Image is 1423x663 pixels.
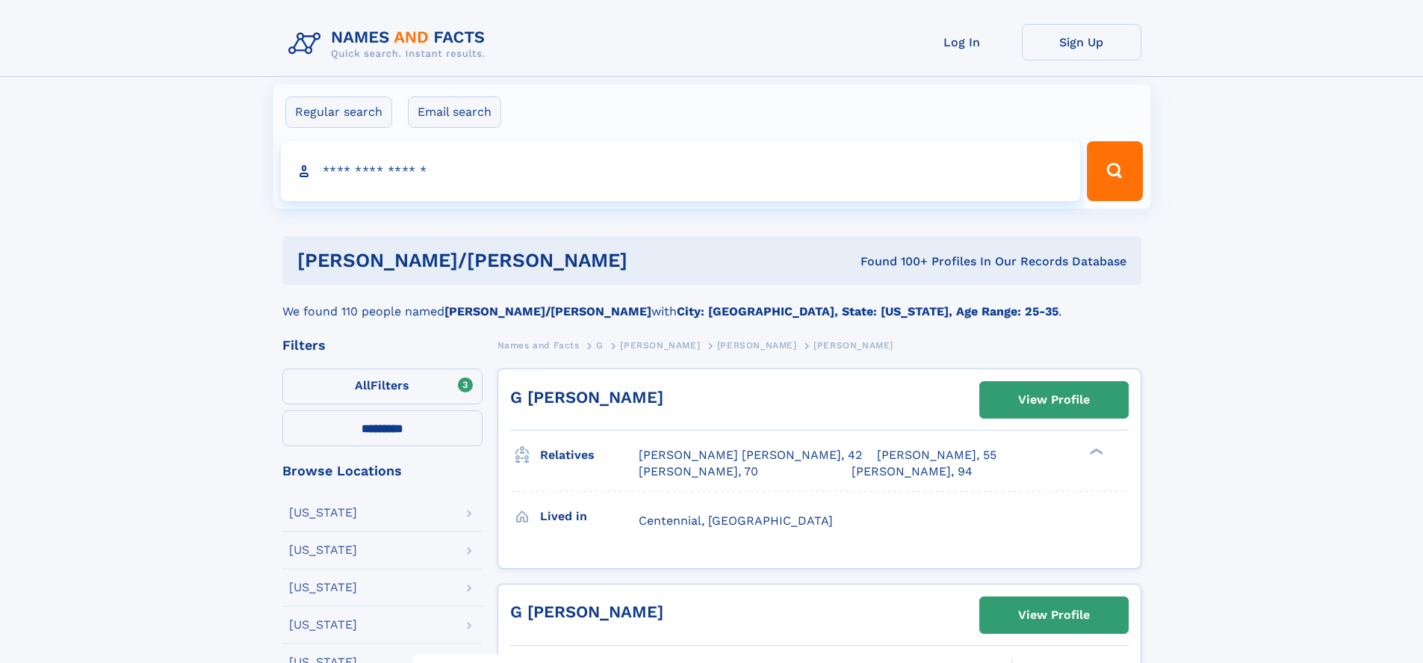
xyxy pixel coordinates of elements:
[510,388,663,407] a: G [PERSON_NAME]
[281,141,1081,201] input: search input
[1086,447,1104,457] div: ❯
[289,507,357,519] div: [US_STATE]
[1087,141,1142,201] button: Search Button
[596,336,604,354] a: G
[639,463,758,480] a: [PERSON_NAME], 70
[282,24,497,64] img: Logo Names and Facts
[717,340,797,351] span: [PERSON_NAME]
[282,339,483,352] div: Filters
[297,251,744,270] h1: [PERSON_NAME]/[PERSON_NAME]
[877,447,996,463] a: [PERSON_NAME], 55
[639,447,862,463] a: [PERSON_NAME] [PERSON_NAME], 42
[355,378,371,392] span: All
[902,24,1022,61] a: Log In
[744,253,1126,270] div: Found 100+ Profiles In Our Records Database
[540,504,639,529] h3: Lived in
[813,340,893,351] span: [PERSON_NAME]
[285,96,392,128] label: Regular search
[1022,24,1141,61] a: Sign Up
[639,514,833,528] span: Centennial, [GEOGRAPHIC_DATA]
[852,463,973,480] a: [PERSON_NAME], 94
[596,340,604,351] span: G
[289,544,357,556] div: [US_STATE]
[540,442,639,468] h3: Relatives
[289,619,357,631] div: [US_STATE]
[980,382,1128,418] a: View Profile
[717,336,797,354] a: [PERSON_NAME]
[282,285,1141,321] div: We found 110 people named with .
[1018,383,1090,417] div: View Profile
[497,336,580,354] a: Names and Facts
[282,368,483,404] label: Filters
[980,597,1128,633] a: View Profile
[510,602,663,621] a: G [PERSON_NAME]
[1018,598,1090,632] div: View Profile
[677,304,1058,318] b: City: [GEOGRAPHIC_DATA], State: [US_STATE], Age Range: 25-35
[289,582,357,593] div: [US_STATE]
[620,336,700,354] a: [PERSON_NAME]
[282,464,483,478] div: Browse Locations
[620,340,700,351] span: [PERSON_NAME]
[444,304,651,318] b: [PERSON_NAME]/[PERSON_NAME]
[408,96,501,128] label: Email search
